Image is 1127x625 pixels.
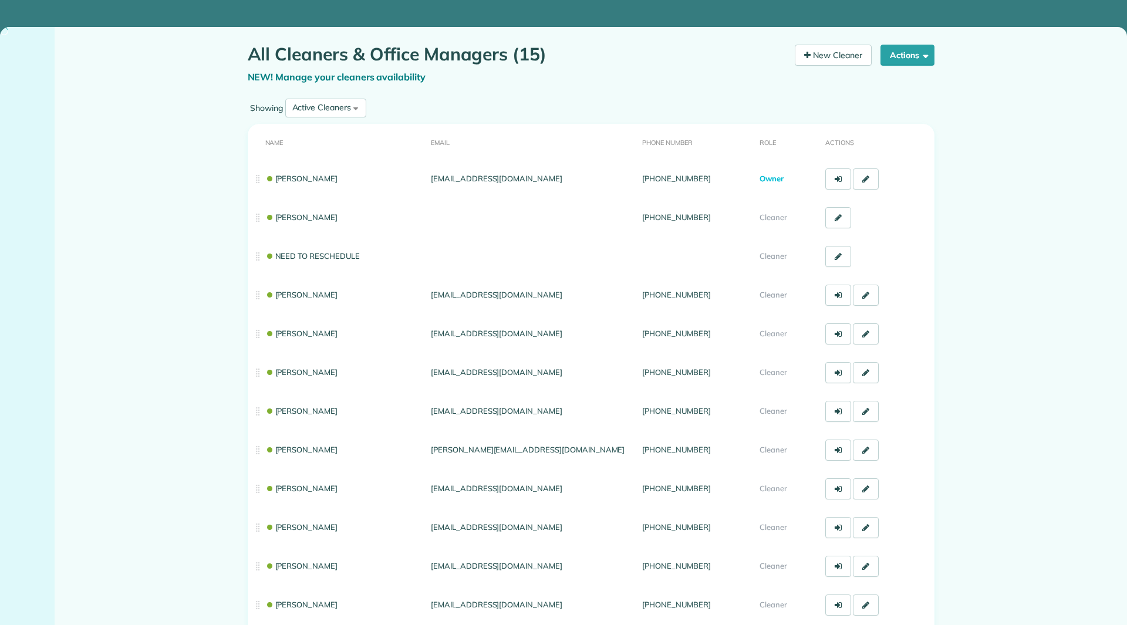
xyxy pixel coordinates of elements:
[821,124,934,160] th: Actions
[642,406,710,415] a: [PHONE_NUMBER]
[265,522,338,532] a: [PERSON_NAME]
[426,547,637,586] td: [EMAIL_ADDRESS][DOMAIN_NAME]
[795,45,872,66] a: New Cleaner
[248,45,787,64] h1: All Cleaners & Office Managers (15)
[760,212,787,222] span: Cleaner
[248,71,426,83] a: NEW! Manage your cleaners availability
[760,561,787,570] span: Cleaner
[642,445,710,454] a: [PHONE_NUMBER]
[642,367,710,377] a: [PHONE_NUMBER]
[760,522,787,532] span: Cleaner
[426,315,637,353] td: [EMAIL_ADDRESS][DOMAIN_NAME]
[248,102,285,114] label: Showing
[760,406,787,415] span: Cleaner
[642,561,710,570] a: [PHONE_NUMBER]
[426,392,637,431] td: [EMAIL_ADDRESS][DOMAIN_NAME]
[265,290,338,299] a: [PERSON_NAME]
[426,508,637,547] td: [EMAIL_ADDRESS][DOMAIN_NAME]
[642,522,710,532] a: [PHONE_NUMBER]
[248,124,427,160] th: Name
[642,290,710,299] a: [PHONE_NUMBER]
[265,561,338,570] a: [PERSON_NAME]
[265,406,338,415] a: [PERSON_NAME]
[265,174,338,183] a: [PERSON_NAME]
[426,431,637,469] td: [PERSON_NAME][EMAIL_ADDRESS][DOMAIN_NAME]
[426,586,637,624] td: [EMAIL_ADDRESS][DOMAIN_NAME]
[642,600,710,609] a: [PHONE_NUMBER]
[642,174,710,183] a: [PHONE_NUMBER]
[292,102,351,114] div: Active Cleaners
[426,124,637,160] th: Email
[426,160,637,198] td: [EMAIL_ADDRESS][DOMAIN_NAME]
[760,484,787,493] span: Cleaner
[760,251,787,261] span: Cleaner
[637,124,755,160] th: Phone number
[760,600,787,609] span: Cleaner
[760,329,787,338] span: Cleaner
[642,212,710,222] a: [PHONE_NUMBER]
[265,367,338,377] a: [PERSON_NAME]
[265,329,338,338] a: [PERSON_NAME]
[880,45,934,66] button: Actions
[760,445,787,454] span: Cleaner
[760,290,787,299] span: Cleaner
[265,445,338,454] a: [PERSON_NAME]
[760,367,787,377] span: Cleaner
[426,353,637,392] td: [EMAIL_ADDRESS][DOMAIN_NAME]
[755,124,821,160] th: Role
[642,329,710,338] a: [PHONE_NUMBER]
[265,600,338,609] a: [PERSON_NAME]
[265,484,338,493] a: [PERSON_NAME]
[426,469,637,508] td: [EMAIL_ADDRESS][DOMAIN_NAME]
[642,484,710,493] a: [PHONE_NUMBER]
[265,251,360,261] a: NEED TO RESCHEDULE
[265,212,338,222] a: [PERSON_NAME]
[760,174,784,183] span: Owner
[426,276,637,315] td: [EMAIL_ADDRESS][DOMAIN_NAME]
